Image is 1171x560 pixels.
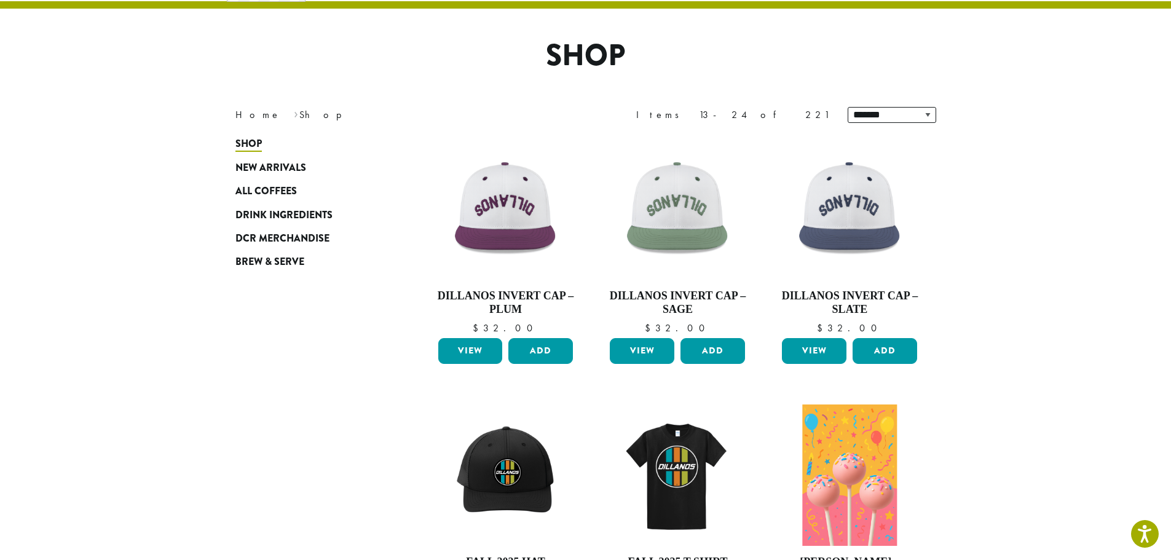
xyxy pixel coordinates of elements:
[235,136,262,152] span: Shop
[235,160,306,176] span: New Arrivals
[636,108,829,122] div: Items 13-24 of 221
[779,290,920,316] h4: Dillanos Invert Cap – Slate
[817,321,883,334] bdi: 32.00
[435,404,576,546] img: DCR-Retro-Three-Strip-Circle-Patch-Trucker-Hat-Fall-WEB-scaled.jpg
[645,321,655,334] span: $
[473,321,483,334] span: $
[235,250,383,274] a: Brew & Serve
[610,338,674,364] a: View
[435,138,576,280] img: Backwards-Plumb-scaled.png
[435,290,577,316] h4: Dillanos Invert Cap – Plum
[235,203,383,226] a: Drink Ingredients
[473,321,538,334] bdi: 32.00
[435,138,577,333] a: Dillanos Invert Cap – Plum $32.00
[235,108,567,122] nav: Breadcrumb
[235,208,333,223] span: Drink Ingredients
[235,108,281,121] a: Home
[607,138,748,280] img: Backwards-Sage-scaled.png
[508,338,573,364] button: Add
[235,227,383,250] a: DCR Merchandise
[235,179,383,203] a: All Coffees
[645,321,711,334] bdi: 32.00
[803,404,897,546] img: Birthday-Cake.png
[438,338,503,364] a: View
[680,338,745,364] button: Add
[817,321,827,334] span: $
[235,254,304,270] span: Brew & Serve
[607,138,748,333] a: Dillanos Invert Cap – Sage $32.00
[294,103,298,122] span: ›
[607,404,748,546] img: DCR-Retro-Three-Strip-Circle-Tee-Fall-WEB-scaled.jpg
[235,184,297,199] span: All Coffees
[779,138,920,280] img: Backwards-Blue-scaled.png
[853,338,917,364] button: Add
[607,290,748,316] h4: Dillanos Invert Cap – Sage
[226,38,945,74] h1: Shop
[782,338,846,364] a: View
[779,138,920,333] a: Dillanos Invert Cap – Slate $32.00
[235,132,383,156] a: Shop
[235,231,329,246] span: DCR Merchandise
[235,156,383,179] a: New Arrivals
